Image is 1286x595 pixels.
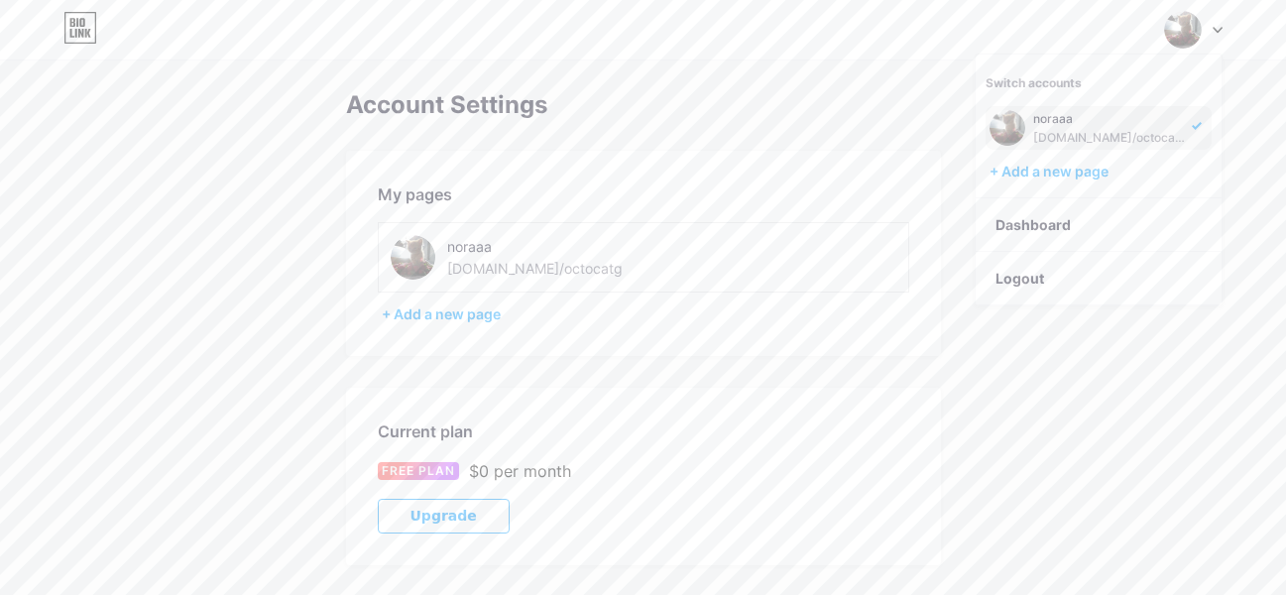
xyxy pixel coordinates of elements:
[378,182,909,206] div: My pages
[990,110,1025,146] img: octocatg
[976,252,1222,305] li: Logout
[378,419,909,443] div: Current plan
[447,258,623,279] div: [DOMAIN_NAME]/octocatg
[1033,111,1186,127] div: noraaa
[410,508,477,525] span: Upgrade
[382,462,455,480] span: FREE PLAN
[447,236,667,257] div: noraaa
[1033,130,1186,146] div: [DOMAIN_NAME]/octocatg
[382,304,909,324] div: + Add a new page
[469,459,571,483] div: $0 per month
[1164,11,1202,49] img: octocatg
[990,162,1212,181] div: + Add a new page
[986,75,1082,90] span: Switch accounts
[391,235,435,280] img: octocatg
[378,499,510,534] button: Upgrade
[976,198,1222,252] a: Dashboard
[346,91,941,119] div: Account Settings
